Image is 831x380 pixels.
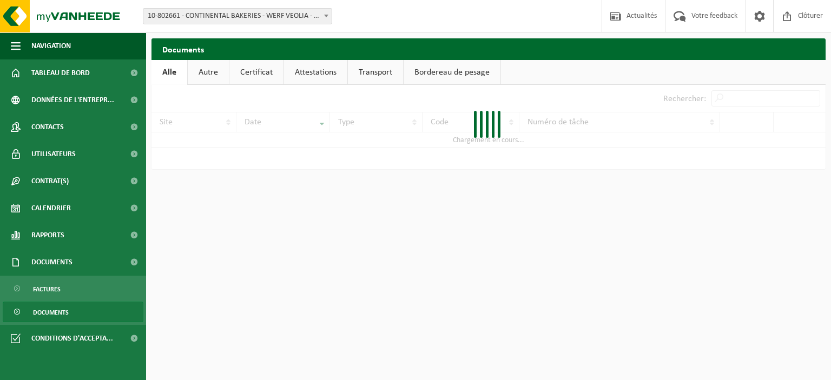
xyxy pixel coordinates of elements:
[31,114,64,141] span: Contacts
[31,86,114,114] span: Données de l'entrepr...
[3,302,143,322] a: Documents
[3,278,143,299] a: Factures
[143,8,332,24] span: 10-802661 - CONTINENTAL BAKERIES - WERF VEOLIA - 7822 GHISLENGHIEN, RUE DES JOURNALIERS 6
[404,60,500,85] a: Bordereau de pesage
[188,60,229,85] a: Autre
[151,60,187,85] a: Alle
[348,60,403,85] a: Transport
[284,60,347,85] a: Attestations
[31,222,64,249] span: Rapports
[31,325,113,352] span: Conditions d'accepta...
[31,32,71,59] span: Navigation
[143,9,332,24] span: 10-802661 - CONTINENTAL BAKERIES - WERF VEOLIA - 7822 GHISLENGHIEN, RUE DES JOURNALIERS 6
[31,195,71,222] span: Calendrier
[33,279,61,299] span: Factures
[33,302,69,323] span: Documents
[31,249,72,276] span: Documents
[229,60,283,85] a: Certificat
[151,38,826,59] h2: Documents
[31,168,69,195] span: Contrat(s)
[31,141,76,168] span: Utilisateurs
[31,59,90,86] span: Tableau de bord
